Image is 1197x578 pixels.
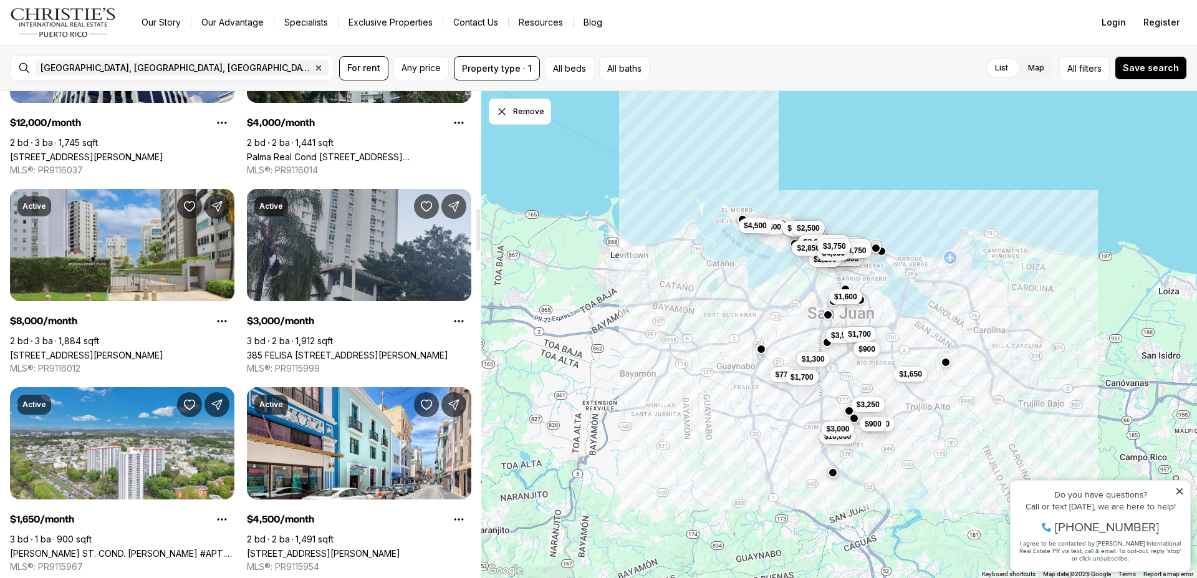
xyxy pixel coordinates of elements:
span: $4,500 [744,221,767,231]
div: Call or text [DATE], we are here to help! [13,40,180,49]
button: Any price [393,56,449,80]
a: Specialists [274,14,338,31]
button: Save search [1115,56,1187,80]
p: Active [259,201,283,211]
button: Dismiss drawing [489,99,551,125]
span: For rent [347,63,380,73]
span: $8,000 [843,241,866,251]
span: $1,700 [791,372,814,382]
span: $3,000 [827,424,850,434]
a: Resources [509,14,573,31]
span: Register [1143,17,1180,27]
span: $1,700 [867,419,890,429]
a: ALMONTE ST. COND. GUARIONEX #APT. 2003, SAN JUAN PR, 00926 [10,548,234,559]
span: $1,650 [899,369,922,379]
button: $3,250 [852,397,885,412]
button: Property options [446,110,471,135]
button: Property options [446,309,471,334]
div: Do you have questions? [13,28,180,37]
button: $2,850 [792,241,825,256]
button: $1,700 [786,370,819,385]
button: Share Property [441,194,466,219]
label: List [985,57,1018,79]
button: Save Property: 385 FELISA RINCON DE GAUTIER #1401 [414,194,439,219]
button: Share Property [204,194,229,219]
button: $3,500 [753,219,786,234]
img: logo [10,7,117,37]
span: Login [1102,17,1126,27]
button: $4,950 [817,246,850,261]
button: $8,000 [838,239,871,254]
button: Property options [209,110,234,135]
button: All beds [545,56,594,80]
span: $4,500 [822,238,845,248]
a: Our Advantage [191,14,274,31]
button: $900 [853,342,880,357]
span: Save search [1123,63,1179,73]
span: $1,600 [834,292,857,302]
span: $3,500 [831,330,854,340]
button: Contact Us [443,14,508,31]
button: Allfilters [1059,56,1110,80]
button: $900 [860,417,887,431]
button: For rent [339,56,388,80]
span: $900 [865,419,882,429]
label: Map [1018,57,1054,79]
span: $1,300 [802,354,825,364]
button: $775 [770,367,797,382]
button: Share Property [204,392,229,417]
span: [GEOGRAPHIC_DATA], [GEOGRAPHIC_DATA], [GEOGRAPHIC_DATA] [41,63,311,73]
button: $3,500 [826,328,859,343]
span: $2,850 [797,243,820,253]
button: Property options [209,309,234,334]
p: Active [22,400,46,410]
span: $6,250 [787,223,810,233]
button: Save Property: 59 KINGS COURT #503 [177,194,202,219]
span: filters [1079,62,1102,75]
span: $1,700 [848,329,871,339]
button: $3,750 [839,243,872,258]
button: Property options [446,507,471,532]
button: $4,500 [817,235,850,250]
span: $775 [775,370,792,380]
a: 59 KINGS COURT #503, SAN JUAN PR, 00912 [10,350,163,360]
button: $2,100 [809,252,842,267]
button: Property type · 1 [454,56,540,80]
button: Save Property: ALMONTE ST. COND. GUARIONEX #APT. 2003 [177,392,202,417]
span: $10,000 [824,431,851,441]
span: All [1067,62,1077,75]
button: Share Property [441,392,466,417]
span: $3,000 [804,237,827,247]
a: 14 Calle Delcasse CONDADO BLU #704, SAN JUAN PR, 00907 [10,152,163,162]
span: $3,250 [857,400,880,410]
button: $4,500 [739,218,772,233]
p: Active [259,400,283,410]
span: $2,100 [814,254,837,264]
span: [PHONE_NUMBER] [51,59,155,71]
button: $2,500 [792,221,825,236]
a: Our Story [132,14,191,31]
button: $3,000 [822,421,855,436]
span: Any price [401,63,441,73]
span: $3,750 [823,241,846,251]
a: Palma Real Cond 2 MADRID ST #8F, SAN JUAN PR, 00907 [247,152,471,162]
a: Exclusive Properties [339,14,443,31]
a: 203 CALLE DE LA FORTALEZA #6, SAN JUAN PR, 00901 [247,548,400,559]
button: Save Property: 203 CALLE DE LA FORTALEZA #6 [414,392,439,417]
button: $1,300 [797,352,830,367]
button: Property options [209,507,234,532]
a: 385 FELISA RINCON DE GAUTIER #1401, SAN JUAN PR, 00926 [247,350,448,360]
p: Active [22,201,46,211]
button: $10,000 [819,429,856,444]
button: All baths [599,56,650,80]
span: $2,500 [797,223,820,233]
button: $3,750 [818,239,851,254]
span: I agree to be contacted by [PERSON_NAME] International Real Estate PR via text, call & email. To ... [16,77,178,100]
button: $1,600 [829,289,862,304]
span: $4,950 [822,248,845,258]
button: $1,650 [894,367,927,382]
button: $3,000 [799,234,832,249]
button: $6,250 [782,221,815,236]
a: Blog [574,14,612,31]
